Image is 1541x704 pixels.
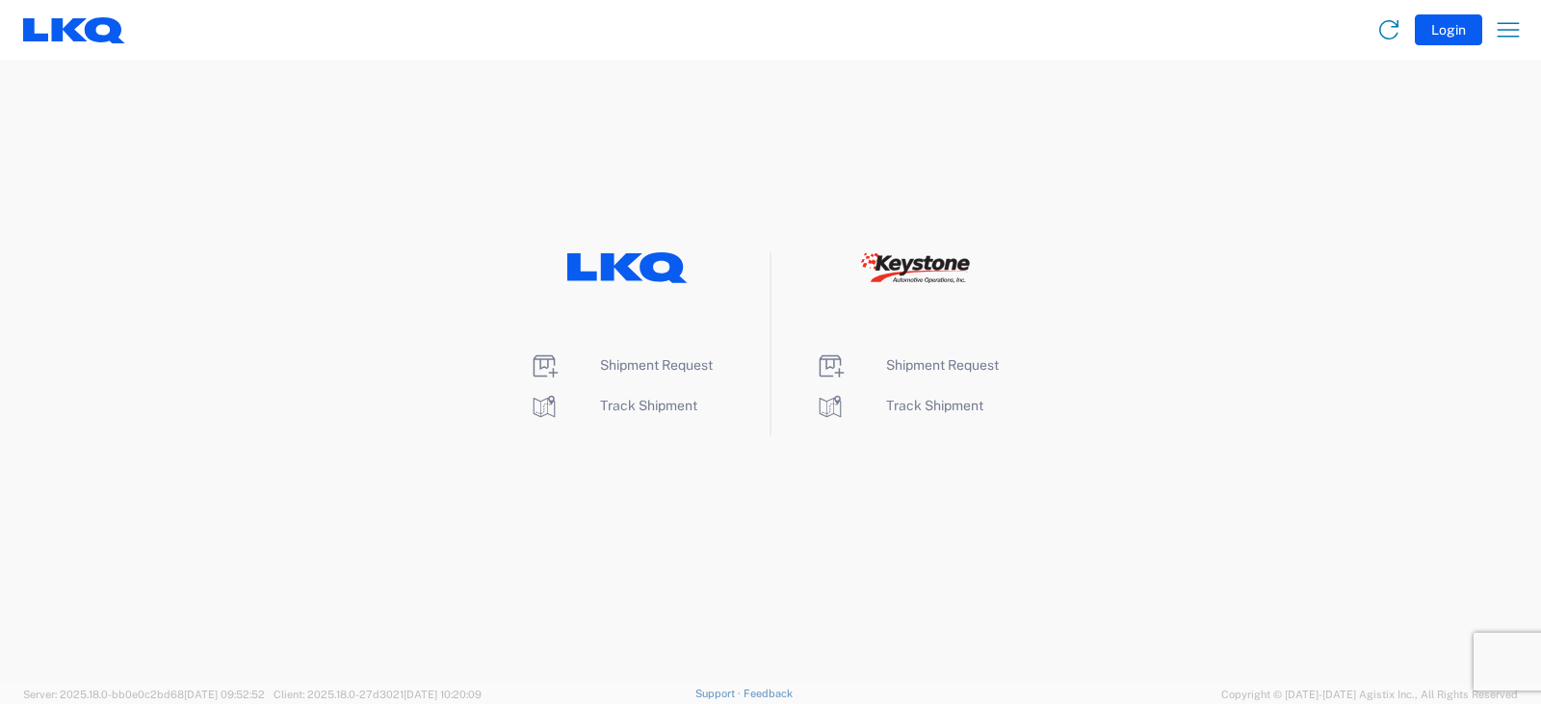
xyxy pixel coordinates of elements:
[815,357,999,373] a: Shipment Request
[184,689,265,700] span: [DATE] 09:52:52
[886,398,983,413] span: Track Shipment
[600,357,713,373] span: Shipment Request
[529,357,713,373] a: Shipment Request
[600,398,697,413] span: Track Shipment
[274,689,482,700] span: Client: 2025.18.0-27d3021
[1415,14,1482,45] button: Login
[695,688,744,699] a: Support
[529,398,697,413] a: Track Shipment
[404,689,482,700] span: [DATE] 10:20:09
[815,398,983,413] a: Track Shipment
[744,688,793,699] a: Feedback
[23,689,265,700] span: Server: 2025.18.0-bb0e0c2bd68
[1221,686,1518,703] span: Copyright © [DATE]-[DATE] Agistix Inc., All Rights Reserved
[886,357,999,373] span: Shipment Request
